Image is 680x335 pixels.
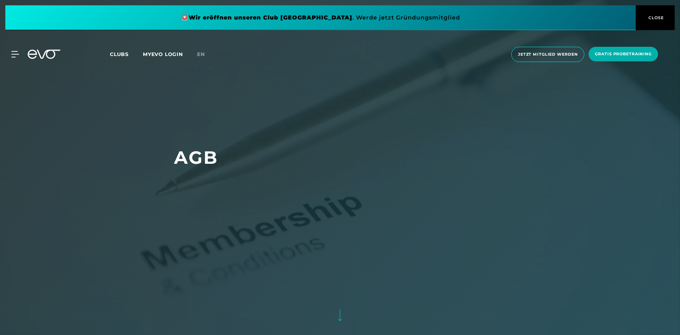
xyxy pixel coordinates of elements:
a: MYEVO LOGIN [143,51,183,57]
span: CLOSE [647,15,664,21]
a: Gratis Probetraining [586,47,660,62]
span: en [197,51,205,57]
button: CLOSE [636,5,675,30]
a: en [197,50,213,58]
span: Jetzt Mitglied werden [518,51,578,57]
span: Gratis Probetraining [595,51,652,57]
span: Clubs [110,51,129,57]
h1: AGB [174,146,506,169]
a: Clubs [110,51,143,57]
a: Jetzt Mitglied werden [509,47,586,62]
